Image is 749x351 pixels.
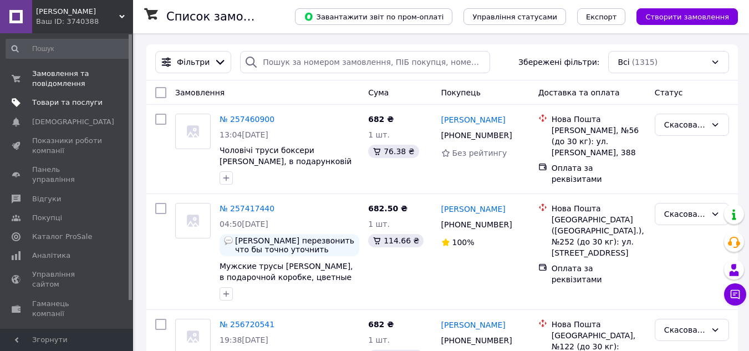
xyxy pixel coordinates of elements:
[552,162,646,185] div: Оплата за реквізитами
[552,203,646,214] div: Нова Пошта
[224,236,233,245] img: :speech_balloon:
[295,8,452,25] button: Завантажити звіт по пром-оплаті
[175,88,225,97] span: Замовлення
[32,328,60,338] span: Маркет
[655,88,683,97] span: Статус
[32,299,103,319] span: Гаманець компанії
[368,130,390,139] span: 1 шт.
[368,88,389,97] span: Cума
[441,204,506,215] a: [PERSON_NAME]
[552,114,646,125] div: Нова Пошта
[220,146,351,199] a: Чоловічі труси боксери [PERSON_NAME], в подарунковій коробці, кольорові брендові труси, набір 5шт...
[220,220,268,228] span: 04:50[DATE]
[552,214,646,258] div: [GEOGRAPHIC_DATA] ([GEOGRAPHIC_DATA].), №252 (до 30 кг): ул. [STREET_ADDRESS]
[368,220,390,228] span: 1 шт.
[32,251,70,261] span: Аналітика
[538,88,620,97] span: Доставка та оплата
[220,262,353,293] a: Мужские трусы [PERSON_NAME], в подарочной коробке, цветные трусы, набор 5шт в коробке
[518,57,599,68] span: Збережені фільтри:
[220,204,274,213] a: № 257417440
[177,57,210,68] span: Фільтри
[32,117,114,127] span: [DEMOGRAPHIC_DATA]
[220,130,268,139] span: 13:04[DATE]
[664,119,706,131] div: Скасовано
[632,58,658,67] span: (1315)
[368,204,407,213] span: 682.50 ₴
[32,69,103,89] span: Замовлення та повідомлення
[175,114,211,149] a: Фото товару
[636,8,738,25] button: Створити замовлення
[368,115,394,124] span: 682 ₴
[32,213,62,223] span: Покупці
[472,13,557,21] span: Управління статусами
[368,320,394,329] span: 682 ₴
[32,98,103,108] span: Товари та послуги
[645,13,729,21] span: Створити замовлення
[552,319,646,330] div: Нова Пошта
[175,203,211,238] a: Фото товару
[220,115,274,124] a: № 257460900
[220,335,268,344] span: 19:38[DATE]
[618,57,629,68] span: Всі
[441,114,506,125] a: [PERSON_NAME]
[36,17,133,27] div: Ваш ID: 3740388
[368,234,424,247] div: 114.66 ₴
[625,12,738,21] a: Створити замовлення
[463,8,566,25] button: Управління статусами
[235,236,355,254] span: [PERSON_NAME] перезвонить что бы точно уточнить размер.
[439,217,514,232] div: [PHONE_NUMBER]
[36,7,119,17] span: Gilles
[439,128,514,143] div: [PHONE_NUMBER]
[304,12,444,22] span: Завантажити звіт по пром-оплаті
[441,88,481,97] span: Покупець
[452,238,475,247] span: 100%
[6,39,131,59] input: Пошук
[220,320,274,329] a: № 256720541
[368,335,390,344] span: 1 шт.
[724,283,746,306] button: Чат з покупцем
[32,136,103,156] span: Показники роботи компанії
[439,333,514,348] div: [PHONE_NUMBER]
[552,125,646,158] div: [PERSON_NAME], №56 (до 30 кг): ул. [PERSON_NAME], 388
[32,194,61,204] span: Відгуки
[166,10,279,23] h1: Список замовлень
[664,208,706,220] div: Скасовано
[552,263,646,285] div: Оплата за реквізитами
[664,324,706,336] div: Скасовано
[577,8,626,25] button: Експорт
[240,51,490,73] input: Пошук за номером замовлення, ПІБ покупця, номером телефону, Email, номером накладної
[586,13,617,21] span: Експорт
[32,232,92,242] span: Каталог ProSale
[368,145,419,158] div: 76.38 ₴
[452,149,507,157] span: Без рейтингу
[32,269,103,289] span: Управління сайтом
[441,319,506,330] a: [PERSON_NAME]
[32,165,103,185] span: Панель управління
